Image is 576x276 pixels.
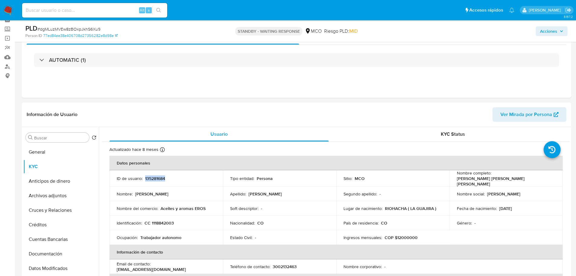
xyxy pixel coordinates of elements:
p: Nombre corporativo : [343,264,382,269]
p: Tipo entidad : [230,176,254,181]
p: felipe.cayon@mercadolibre.com [529,7,563,13]
p: MCO [355,176,365,181]
button: Cruces y Relaciones [23,203,99,218]
p: - [255,235,256,240]
button: Buscar [28,135,33,140]
p: Trabajador autonomo [140,235,181,240]
button: Acciones [536,26,568,36]
div: MCO [305,28,322,35]
button: General [23,145,99,159]
span: KYC Status [441,131,465,138]
button: Datos Modificados [23,261,99,276]
p: Aceites y aromas EROS [161,206,206,211]
button: search-icon [152,6,165,15]
span: Riesgo PLD: [324,28,358,35]
h1: Información de Usuario [27,111,77,118]
p: - [474,220,476,226]
p: STANDBY - WAITING RESPONSE [235,27,302,35]
h3: AUTOMATIC (1) [49,57,86,63]
span: MID [349,28,358,35]
p: - [379,191,381,197]
span: s [148,7,150,13]
span: 3.157.2 [564,14,573,19]
p: País de residencia : [343,220,379,226]
button: Anticipos de dinero [23,174,99,188]
p: Teléfono de contacto : [230,264,270,269]
p: Apellido : [230,191,246,197]
p: CC 1118842003 [145,220,174,226]
p: RIOHACHA ( LA GUAJIRA ) [385,206,436,211]
button: Archivos adjuntos [23,188,99,203]
p: [PERSON_NAME] [PERSON_NAME] [PERSON_NAME] [457,176,553,187]
p: Identificación : [117,220,142,226]
button: Cuentas Bancarias [23,232,99,247]
p: ID de usuario : [117,176,143,181]
a: Notificaciones [509,8,514,13]
span: Alt [140,7,145,13]
p: Soft descriptor : [230,206,259,211]
p: Nombre del comercio : [117,206,158,211]
div: AUTOMATIC (1) [34,53,559,67]
p: CO [257,220,264,226]
p: 3002132463 [273,264,297,269]
button: Créditos [23,218,99,232]
p: CO [381,220,387,226]
span: # dgMLuzMVEw8zBOxpJkhS6Xu9 [37,26,100,32]
button: KYC [23,159,99,174]
b: PLD [25,23,37,33]
p: Lugar de nacimiento : [343,206,382,211]
p: Fecha de nacimiento : [457,206,497,211]
a: Salir [565,7,571,13]
p: 135281684 [145,176,165,181]
span: Acciones [540,26,557,36]
p: COP $12000000 [385,235,418,240]
button: Ver Mirada por Persona [493,107,566,122]
p: Email de contacto : [117,261,151,267]
p: [PERSON_NAME] [135,191,168,197]
p: Actualizado hace 8 meses [109,147,158,152]
p: [DATE] [499,206,512,211]
th: Datos personales [109,156,563,170]
p: [EMAIL_ADDRESS][DOMAIN_NAME] [117,267,186,272]
p: [PERSON_NAME] [249,191,282,197]
span: Accesos rápidos [469,7,503,13]
p: Ingresos mensuales : [343,235,382,240]
a: 77ed84ee38e406708d27356282e8d98e [43,33,118,38]
button: Volver al orden por defecto [92,135,96,142]
p: Segundo apellido : [343,191,377,197]
th: Información de contacto [109,245,563,259]
p: - [261,206,262,211]
p: Sitio : [343,176,352,181]
button: Documentación [23,247,99,261]
p: Nombre : [117,191,133,197]
p: Género : [457,220,472,226]
b: Person ID [25,33,42,38]
input: Buscar [34,135,87,141]
span: Ver Mirada por Persona [500,107,552,122]
p: Nombre social : [457,191,485,197]
span: Usuario [210,131,228,138]
p: Estado Civil : [230,235,252,240]
p: Nacionalidad : [230,220,255,226]
input: Buscar usuario o caso... [22,6,167,14]
p: - [384,264,386,269]
p: [PERSON_NAME] [487,191,520,197]
p: Nombre completo : [457,170,491,176]
p: Persona [257,176,273,181]
p: Ocupación : [117,235,138,240]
